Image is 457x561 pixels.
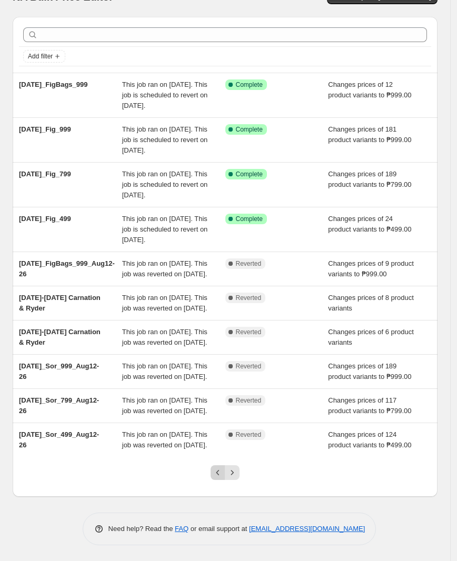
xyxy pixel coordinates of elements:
button: Previous [211,465,225,480]
span: This job ran on [DATE]. This job is scheduled to revert on [DATE]. [122,215,208,244]
span: Complete [236,81,263,89]
span: This job ran on [DATE]. This job was reverted on [DATE]. [122,328,207,346]
span: This job ran on [DATE]. This job was reverted on [DATE]. [122,259,207,278]
span: [DATE]_Sor_999_Aug12-26 [19,362,99,380]
span: Changes prices of 124 product variants to ₱499.00 [328,430,411,449]
span: [DATE]_Sor_499_Aug12-26 [19,430,99,449]
span: This job ran on [DATE]. This job was reverted on [DATE]. [122,430,207,449]
span: This job ran on [DATE]. This job is scheduled to revert on [DATE]. [122,170,208,199]
span: Need help? Read the [108,525,175,533]
span: [DATE]-[DATE] Carnation & Ryder [19,328,101,346]
span: or email support at [188,525,249,533]
span: Reverted [236,430,262,439]
span: Changes prices of 6 product variants [328,328,414,346]
span: Changes prices of 189 product variants to ₱999.00 [328,362,411,380]
span: Changes prices of 189 product variants to ₱799.00 [328,170,411,188]
span: [DATE]_Fig_799 [19,170,71,178]
span: Reverted [236,396,262,405]
span: Changes prices of 9 product variants to ₱999.00 [328,259,414,278]
span: Reverted [236,328,262,336]
span: Reverted [236,294,262,302]
span: This job ran on [DATE]. This job is scheduled to revert on [DATE]. [122,81,208,109]
span: Add filter [28,52,53,61]
span: This job ran on [DATE]. This job was reverted on [DATE]. [122,294,207,312]
span: Complete [236,170,263,178]
span: [DATE]-[DATE] Carnation & Ryder [19,294,101,312]
span: [DATE]_FigBags_999_Aug12-26 [19,259,115,278]
span: [DATE]_Fig_999 [19,125,71,133]
button: Next [225,465,240,480]
span: [DATE]_Sor_799_Aug12-26 [19,396,99,415]
span: [DATE]_FigBags_999 [19,81,88,88]
span: This job ran on [DATE]. This job is scheduled to revert on [DATE]. [122,125,208,154]
span: Changes prices of 181 product variants to ₱999.00 [328,125,411,144]
a: [EMAIL_ADDRESS][DOMAIN_NAME] [249,525,365,533]
span: Reverted [236,259,262,268]
span: This job ran on [DATE]. This job was reverted on [DATE]. [122,396,207,415]
span: Changes prices of 8 product variants [328,294,414,312]
span: Complete [236,125,263,134]
a: FAQ [175,525,188,533]
span: Changes prices of 117 product variants to ₱799.00 [328,396,411,415]
span: Reverted [236,362,262,370]
span: Changes prices of 24 product variants to ₱499.00 [328,215,411,233]
nav: Pagination [211,465,240,480]
span: [DATE]_Fig_499 [19,215,71,223]
span: Changes prices of 12 product variants to ₱999.00 [328,81,411,99]
button: Add filter [23,50,65,63]
span: Complete [236,215,263,223]
span: This job ran on [DATE]. This job was reverted on [DATE]. [122,362,207,380]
